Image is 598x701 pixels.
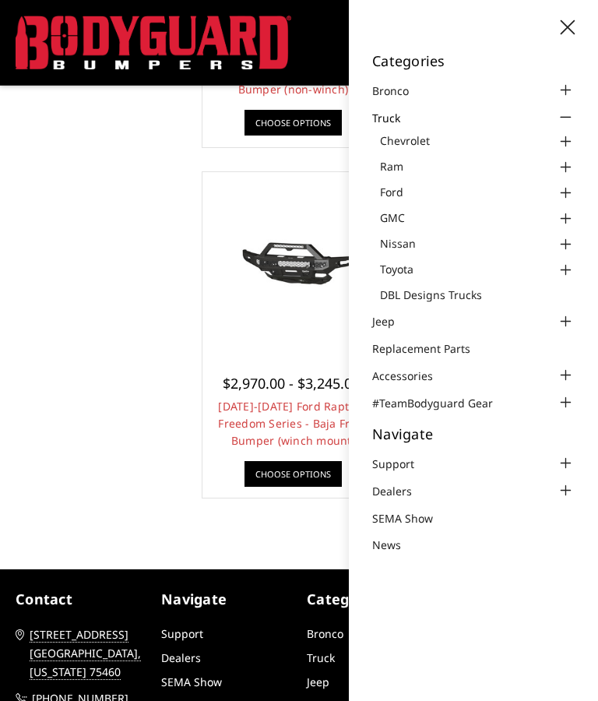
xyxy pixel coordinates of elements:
[161,650,201,665] a: Dealers
[372,395,512,411] a: #TeamBodyguard Gear
[206,176,379,349] a: 2021-2025 Ford Raptor - Freedom Series - Baja Front Bumper (winch mount) 2021-2025 Ford Raptor - ...
[372,483,431,499] a: Dealers
[372,313,414,329] a: Jeep
[218,399,368,448] a: [DATE]-[DATE] Ford Raptor - Freedom Series - Baja Front Bumper (winch mount)
[372,537,420,553] a: News
[307,650,335,665] a: Truck
[372,340,490,357] a: Replacement Parts
[372,456,434,472] a: Support
[380,158,575,174] a: Ram
[206,222,379,303] img: 2021-2025 Ford Raptor - Freedom Series - Baja Front Bumper (winch mount)
[16,589,146,610] h5: contact
[372,54,575,68] h5: Categories
[161,626,203,641] a: Support
[372,83,428,99] a: Bronco
[380,184,575,200] a: Ford
[16,16,291,70] img: BODYGUARD BUMPERS
[380,261,575,277] a: Toyota
[372,368,452,384] a: Accessories
[307,589,437,610] h5: Categories
[307,626,343,641] a: Bronco
[380,287,575,303] a: DBL Designs Trucks
[223,374,360,393] span: $2,970.00 - $3,245.00
[380,235,575,252] a: Nissan
[372,427,575,441] h5: Navigate
[372,110,420,126] a: Truck
[161,589,291,610] h5: Navigate
[372,510,452,527] a: SEMA Show
[244,461,342,487] a: Choose Options
[161,675,222,689] a: SEMA Show
[380,132,575,149] a: Chevrolet
[307,675,329,689] a: Jeep
[380,210,575,226] a: GMC
[244,110,342,136] a: Choose Options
